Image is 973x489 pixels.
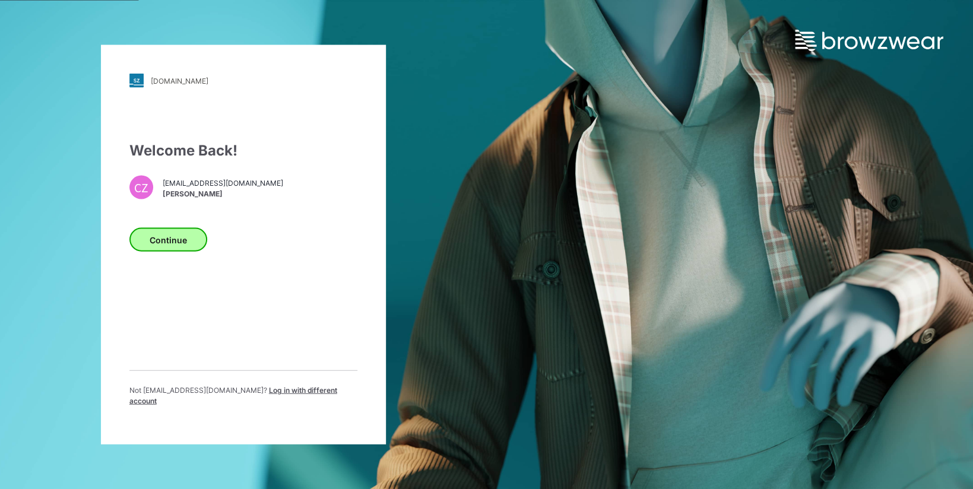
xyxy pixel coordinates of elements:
[163,177,283,188] span: [EMAIL_ADDRESS][DOMAIN_NAME]
[163,188,283,199] span: [PERSON_NAME]
[129,176,153,199] div: CZ
[151,76,208,85] div: [DOMAIN_NAME]
[129,228,207,252] button: Continue
[795,30,943,51] img: browzwear-logo.e42bd6dac1945053ebaf764b6aa21510.svg
[129,74,144,88] img: stylezone-logo.562084cfcfab977791bfbf7441f1a819.svg
[129,74,357,88] a: [DOMAIN_NAME]
[129,385,357,407] p: Not [EMAIL_ADDRESS][DOMAIN_NAME] ?
[129,140,357,161] div: Welcome Back!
